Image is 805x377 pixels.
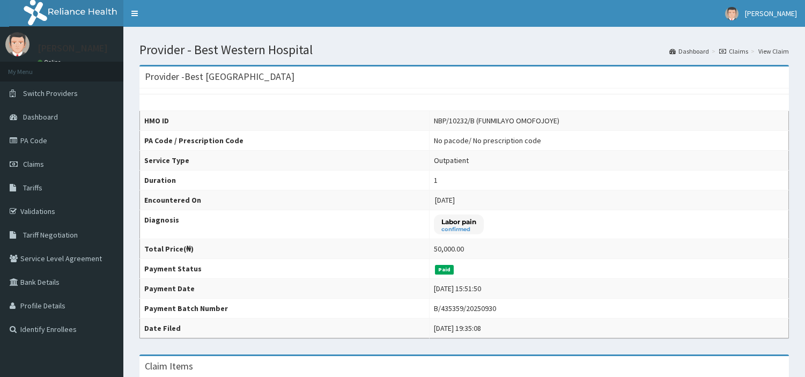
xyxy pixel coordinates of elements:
div: 50,000.00 [434,243,464,254]
th: Payment Batch Number [140,299,430,319]
img: User Image [725,7,738,20]
th: Payment Status [140,259,430,279]
div: NBP/10232/B (FUNMILAYO OMOFOJOYE) [434,115,559,126]
span: [PERSON_NAME] [745,9,797,18]
span: Switch Providers [23,88,78,98]
span: [DATE] [435,195,455,205]
th: PA Code / Prescription Code [140,131,430,151]
a: View Claim [758,47,789,56]
p: [PERSON_NAME] [38,43,108,53]
span: Tariffs [23,183,42,193]
a: Claims [719,47,748,56]
span: Paid [435,265,454,275]
span: Dashboard [23,112,58,122]
a: Dashboard [669,47,709,56]
small: confirmed [441,227,476,232]
div: Outpatient [434,155,469,166]
p: Labor pain [441,217,476,226]
th: Encountered On [140,190,430,210]
th: Diagnosis [140,210,430,239]
span: Claims [23,159,44,169]
th: Payment Date [140,279,430,299]
div: [DATE] 19:35:08 [434,323,481,334]
h3: Provider - Best [GEOGRAPHIC_DATA] [145,72,294,82]
div: B/435359/20250930 [434,303,496,314]
th: Service Type [140,151,430,171]
span: Tariff Negotiation [23,230,78,240]
a: Online [38,58,63,66]
th: Date Filed [140,319,430,338]
div: No pacode / No prescription code [434,135,541,146]
h1: Provider - Best Western Hospital [139,43,789,57]
div: 1 [434,175,438,186]
th: HMO ID [140,111,430,131]
th: Total Price(₦) [140,239,430,259]
img: User Image [5,32,29,56]
div: [DATE] 15:51:50 [434,283,481,294]
th: Duration [140,171,430,190]
h3: Claim Items [145,361,193,371]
